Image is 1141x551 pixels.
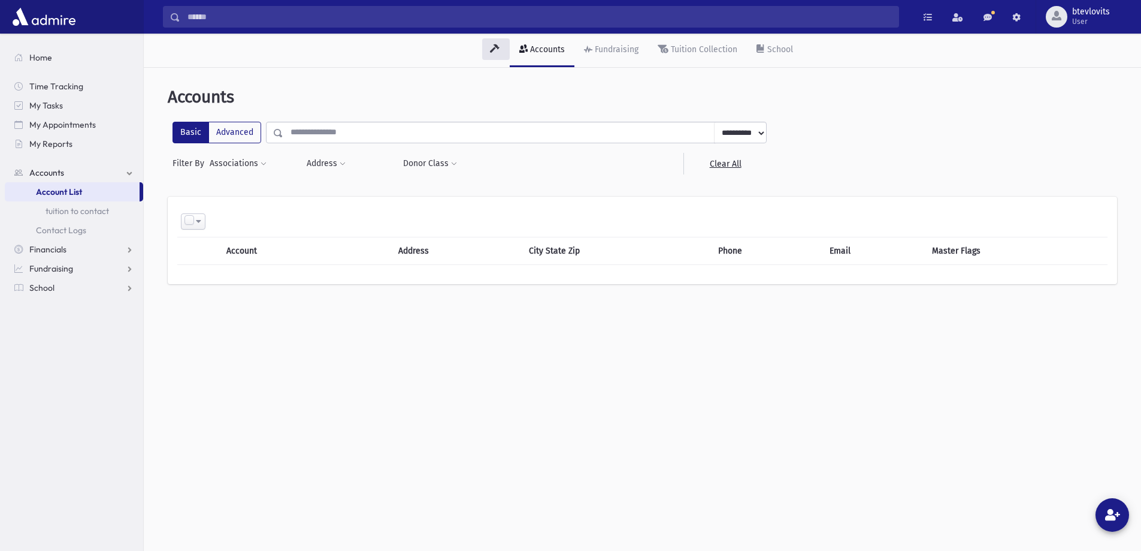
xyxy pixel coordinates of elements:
img: AdmirePro [10,5,78,29]
input: Search [180,6,898,28]
span: Financials [29,244,66,255]
a: Time Tracking [5,77,143,96]
a: Financials [5,240,143,259]
div: Accounts [528,44,565,55]
a: Account List [5,182,140,201]
a: School [747,34,803,67]
button: Donor Class [402,153,458,174]
button: Address [306,153,346,174]
span: Filter By [172,157,209,170]
a: My Reports [5,134,143,153]
span: My Tasks [29,100,63,111]
span: My Reports [29,138,72,149]
span: Accounts [168,87,234,107]
div: FilterModes [172,122,261,143]
th: Address [391,237,522,264]
a: My Tasks [5,96,143,115]
th: Master Flags [925,237,1107,264]
a: School [5,278,143,297]
label: Advanced [208,122,261,143]
div: Tuition Collection [668,44,737,55]
span: School [29,282,55,293]
a: Accounts [5,163,143,182]
a: Accounts [510,34,574,67]
th: Account [219,237,350,264]
div: School [765,44,793,55]
a: Fundraising [5,259,143,278]
span: Time Tracking [29,81,83,92]
span: Home [29,52,52,63]
th: Phone [711,237,822,264]
a: Clear All [683,153,767,174]
button: Associations [209,153,267,174]
div: Fundraising [592,44,638,55]
a: My Appointments [5,115,143,134]
span: Fundraising [29,263,73,274]
th: City State Zip [522,237,711,264]
span: Account List [36,186,82,197]
span: User [1072,17,1110,26]
a: Contact Logs [5,221,143,240]
span: btevlovits [1072,7,1110,17]
a: Home [5,48,143,67]
label: Basic [172,122,209,143]
a: Tuition Collection [648,34,747,67]
span: Contact Logs [36,225,86,236]
a: Fundraising [574,34,648,67]
th: Email [822,237,925,264]
span: Accounts [29,167,64,178]
span: My Appointments [29,119,96,130]
a: tuition to contact [5,201,143,221]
